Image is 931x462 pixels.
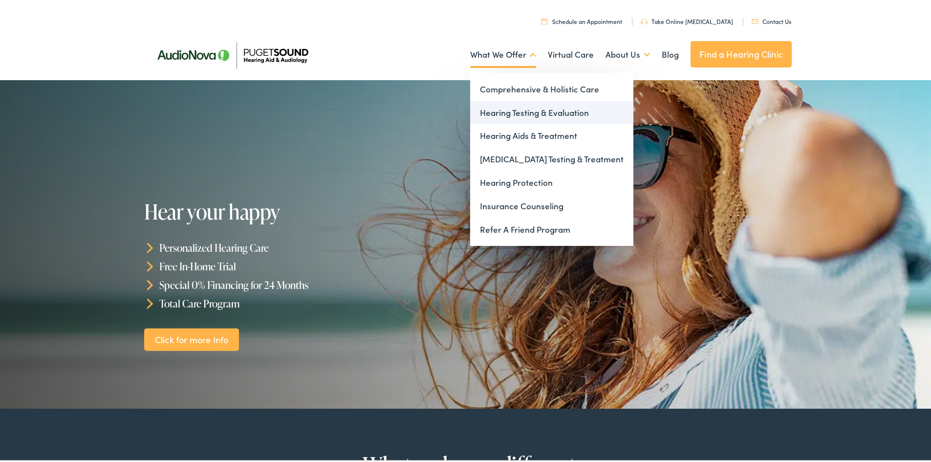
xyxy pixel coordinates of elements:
li: Free In-Home Trial [144,255,470,274]
h1: Hear your happy [144,198,441,221]
img: utility icon [752,17,758,22]
li: Special 0% Financing for 24 Months [144,274,470,292]
a: Virtual Care [548,35,594,71]
a: [MEDICAL_DATA] Testing & Treatment [470,146,633,169]
a: Contact Us [752,15,791,23]
a: Insurance Counseling [470,193,633,216]
a: Blog [662,35,679,71]
a: Hearing Testing & Evaluation [470,99,633,123]
img: utility icon [641,17,648,22]
li: Total Care Program [144,292,470,310]
img: utility icon [541,16,547,22]
a: Find a Hearing Clinic [691,39,792,66]
a: Take Online [MEDICAL_DATA] [641,15,733,23]
a: About Us [606,35,650,71]
a: Click for more Info [144,326,239,349]
a: Hearing Protection [470,169,633,193]
a: Schedule an Appointment [541,15,622,23]
a: Comprehensive & Holistic Care [470,76,633,99]
a: Hearing Aids & Treatment [470,122,633,146]
a: What We Offer [470,35,536,71]
a: Refer A Friend Program [470,216,633,240]
li: Personalized Hearing Care [144,237,470,255]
